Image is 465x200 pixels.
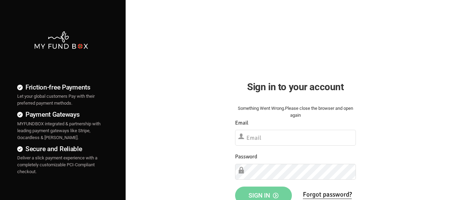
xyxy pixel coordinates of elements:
[235,119,249,127] label: Email
[303,190,352,199] a: Forgot password?
[17,109,105,119] h4: Payment Gateways
[235,130,356,146] input: Email
[17,82,105,92] h4: Friction-free Payments
[235,80,356,94] h2: Sign in to your account
[235,105,356,119] div: Something Went Wrong.Please close the browser and open again
[17,144,105,154] h4: Secure and Reliable
[17,121,101,140] span: MYFUNDBOX integrated & partnership with leading payment gateways like Stripe, Gocardless & [PERSO...
[235,152,257,161] label: Password
[17,155,97,174] span: Deliver a slick payment experience with a completely customizable PCI-Compliant checkout.
[34,31,89,50] img: mfbwhite.png
[17,94,95,106] span: Let your global customers Pay with their preferred payment methods.
[249,192,278,199] span: Sign in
